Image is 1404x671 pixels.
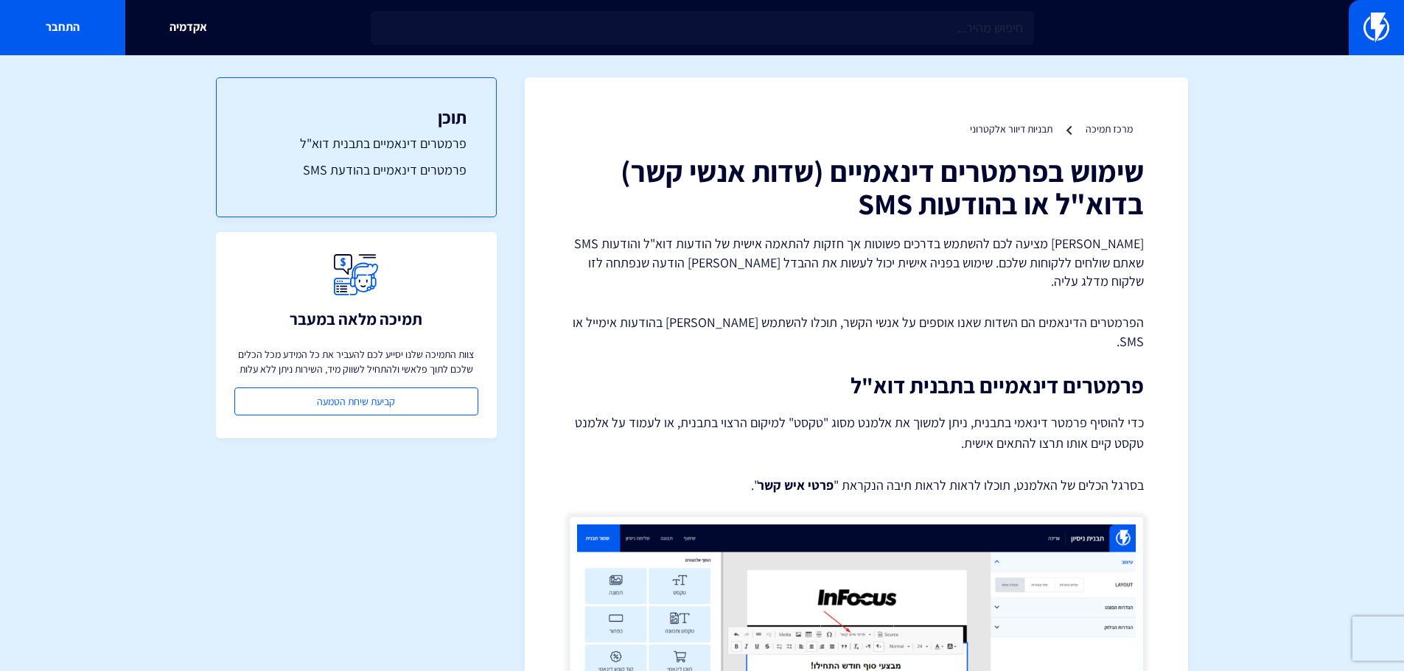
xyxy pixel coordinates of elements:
h3: תוכן [246,108,467,127]
p: כדי להוסיף פרמטר דינאמי בתבנית, ניתן למשוך את אלמנט מסוג "טקסט" למיקום הרצוי בתבנית, או לעמוד על ... [569,412,1144,454]
p: צוות התמיכה שלנו יסייע לכם להעביר את כל המידע מכל הכלים שלכם לתוך פלאשי ולהתחיל לשווק מיד, השירות... [234,347,478,376]
a: קביעת שיחת הטמעה [234,387,478,415]
h2: פרמטרים דינאמיים בתבנית דוא"ל [569,373,1144,398]
h3: תמיכה מלאה במעבר [290,310,422,328]
a: תבניות דיוור אלקטרוני [970,122,1052,136]
strong: פרטי איש קשר [758,477,834,493]
a: מרכז תמיכה [1086,122,1133,136]
p: הפרמטרים הדינאמים הם השדות שאנו אוספים על אנשי הקשר, תוכלו להשתמש [PERSON_NAME] בהודעות אימייל או... [569,313,1144,351]
p: בסרגל הכלים של האלמנט, תוכלו לראות לראות תיבה הנקראת " ". [569,476,1144,495]
a: פרמטרים דינאמיים בתבנית דוא"ל [246,134,467,153]
h1: שימוש בפרמטרים דינאמיים (שדות אנשי קשר) בדוא"ל או בהודעות SMS [569,155,1144,219]
a: פרמטרים דינאמיים בהודעת SMS [246,161,467,180]
input: חיפוש מהיר... [371,11,1034,45]
p: [PERSON_NAME] מציעה לכם להשתמש בדרכים פשוטות אך חזקות להתאמה אישית של הודעות דוא"ל והודעות SMS שא... [569,234,1144,291]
